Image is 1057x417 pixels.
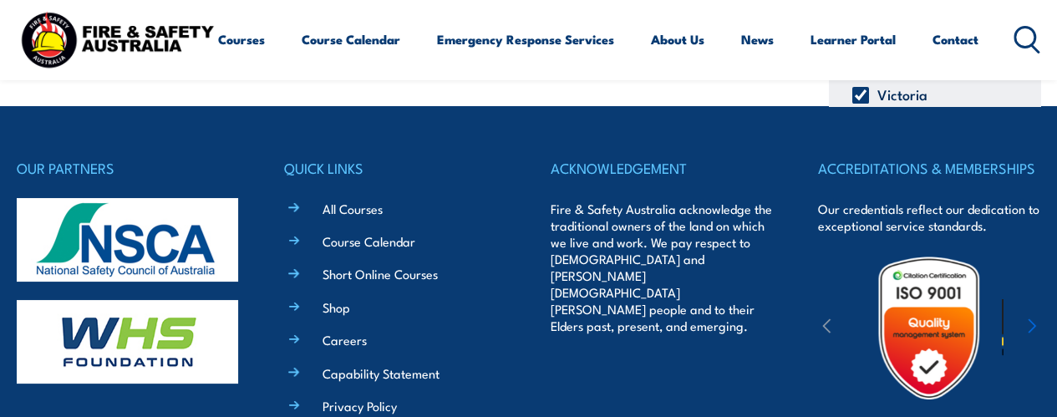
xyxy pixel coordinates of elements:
p: Our credentials reflect our dedication to exceptional service standards. [818,201,1041,234]
a: All Courses [323,200,383,217]
img: Untitled design (19) [856,255,1002,401]
a: Emergency Response Services [437,19,614,59]
a: Shop [323,298,350,316]
h4: ACCREDITATIONS & MEMBERSHIPS [818,156,1041,180]
a: Careers [323,331,367,348]
a: Course Calendar [323,232,415,250]
h4: OUR PARTNERS [17,156,240,180]
img: whs-logo-footer [17,300,238,384]
h4: ACKNOWLEDGEMENT [551,156,774,180]
p: Fire & Safety Australia acknowledge the traditional owners of the land on which we live and work.... [551,201,774,334]
a: Contact [932,19,978,59]
a: News [741,19,774,59]
a: About Us [651,19,704,59]
h4: QUICK LINKS [284,156,507,180]
a: Short Online Courses [323,265,438,282]
a: Privacy Policy [323,397,397,414]
a: Course Calendar [302,19,400,59]
a: Capability Statement [323,364,440,382]
img: nsca-logo-footer [17,198,238,282]
a: Courses [218,19,265,59]
label: Victoria [877,87,927,104]
a: Learner Portal [811,19,896,59]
